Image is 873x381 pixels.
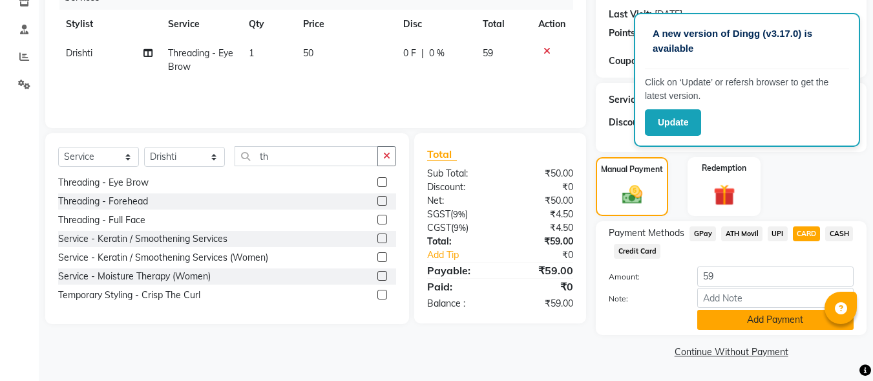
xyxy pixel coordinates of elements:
[403,47,416,60] span: 0 F
[609,8,652,21] div: Last Visit:
[598,345,864,359] a: Continue Without Payment
[417,248,514,262] a: Add Tip
[500,279,583,294] div: ₹0
[599,271,687,283] label: Amount:
[417,180,500,194] div: Discount:
[655,8,682,21] div: [DATE]
[249,47,254,59] span: 1
[702,162,746,174] label: Redemption
[427,147,457,161] span: Total
[417,167,500,180] div: Sub Total:
[697,267,854,287] input: Amount
[58,232,227,246] div: Service - Keratin / Smoothening Services
[417,235,500,248] div: Total:
[58,270,211,283] div: Service - Moisture Therapy (Women)
[793,226,821,241] span: CARD
[303,47,313,59] span: 50
[601,164,663,175] label: Manual Payment
[616,183,649,206] img: _cash.svg
[645,109,701,136] button: Update
[58,288,200,302] div: Temporary Styling - Crisp The Curl
[500,180,583,194] div: ₹0
[454,223,466,233] span: 9%
[721,226,763,241] span: ATH Movil
[697,310,854,330] button: Add Payment
[58,213,145,227] div: Threading - Full Face
[241,10,295,39] th: Qty
[500,208,583,221] div: ₹4.50
[395,10,475,39] th: Disc
[160,10,242,39] th: Service
[653,27,841,56] p: A new version of Dingg (v3.17.0) is available
[609,93,668,107] div: Service Total:
[417,297,500,310] div: Balance :
[609,116,649,129] div: Discount:
[645,76,849,103] p: Click on ‘Update’ or refersh browser to get the latest version.
[609,226,684,240] span: Payment Methods
[697,288,854,308] input: Add Note
[66,47,92,59] span: Drishti
[689,226,716,241] span: GPay
[614,244,660,259] span: Credit Card
[500,221,583,235] div: ₹4.50
[825,226,853,241] span: CASH
[707,182,742,208] img: _gift.svg
[58,176,149,190] div: Threading - Eye Brow
[58,195,148,208] div: Threading - Forehead
[417,279,500,294] div: Paid:
[500,297,583,310] div: ₹59.00
[427,208,450,220] span: SGST
[235,146,378,166] input: Search or Scan
[514,248,584,262] div: ₹0
[417,221,500,235] div: ( )
[58,251,268,265] div: Service - Keratin / Smoothening Services (Women)
[599,293,687,305] label: Note:
[483,47,493,59] span: 59
[417,194,500,208] div: Net:
[531,10,573,39] th: Action
[609,54,690,68] div: Coupon Code
[429,47,445,60] span: 0 %
[609,27,638,40] div: Points:
[500,235,583,248] div: ₹59.00
[427,222,451,234] span: CGST
[768,226,788,241] span: UPI
[168,47,233,72] span: Threading - Eye Brow
[500,194,583,208] div: ₹50.00
[295,10,395,39] th: Price
[58,10,160,39] th: Stylist
[453,209,465,219] span: 9%
[421,47,424,60] span: |
[417,208,500,221] div: ( )
[417,263,500,278] div: Payable:
[500,263,583,278] div: ₹59.00
[500,167,583,180] div: ₹50.00
[475,10,531,39] th: Total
